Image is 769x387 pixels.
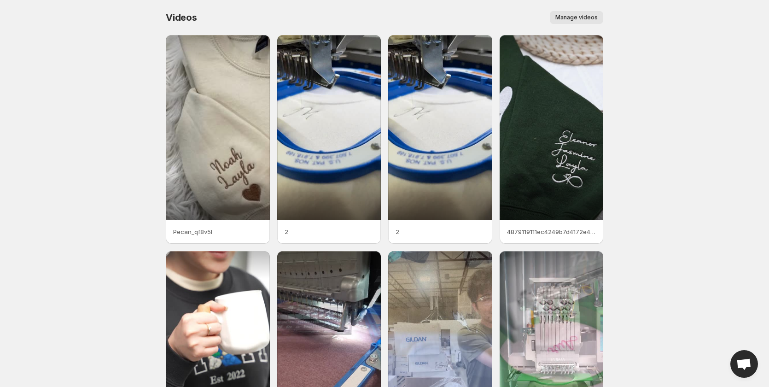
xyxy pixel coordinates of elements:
[396,227,485,236] p: 2
[555,14,598,21] span: Manage videos
[507,227,596,236] p: 4879119111ec4249b7d4172e44a2f2abHD-1080p-72Mbps-45621365
[550,11,603,24] button: Manage videos
[166,12,197,23] span: Videos
[173,227,262,236] p: Pecan_qf8v5l
[285,227,374,236] p: 2
[730,350,758,378] a: Open chat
